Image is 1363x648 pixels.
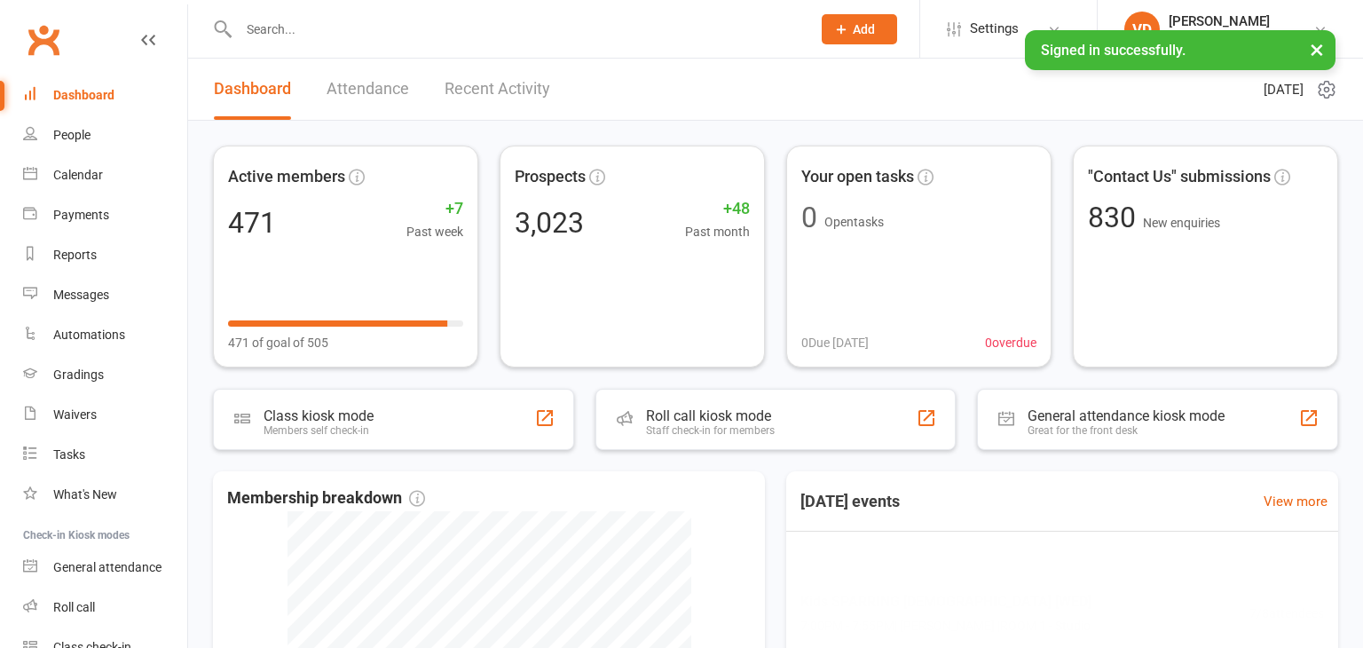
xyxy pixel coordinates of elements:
[23,395,187,435] a: Waivers
[800,589,1091,612] span: Kids SPARRING [DEMOGRAPHIC_DATA] [WED]
[264,407,374,424] div: Class kiosk mode
[23,75,187,115] a: Dashboard
[515,209,584,237] div: 3,023
[786,486,914,518] h3: [DATE] events
[685,196,750,222] span: +48
[327,59,409,120] a: Attendance
[1028,407,1225,424] div: General attendance kiosk mode
[646,407,775,424] div: Roll call kiosk mode
[646,424,775,437] div: Staff check-in for members
[1041,42,1186,59] span: Signed in successfully.
[23,355,187,395] a: Gradings
[53,168,103,182] div: Calendar
[227,486,425,511] span: Membership breakdown
[228,164,345,190] span: Active members
[214,59,291,120] a: Dashboard
[53,208,109,222] div: Payments
[53,248,97,262] div: Reports
[1301,30,1333,68] button: ×
[822,14,897,44] button: Add
[406,222,463,241] span: Past week
[23,115,187,155] a: People
[53,128,91,142] div: People
[801,203,817,232] div: 0
[23,155,187,195] a: Calendar
[800,616,1091,636] span: 7:00PM - 7:55PM | [PERSON_NAME] | ROOM 1 - Studio
[801,333,869,352] span: 0 Due [DATE]
[23,195,187,235] a: Payments
[1028,424,1225,437] div: Great for the front desk
[53,487,117,502] div: What's New
[233,17,799,42] input: Search...
[445,59,550,120] a: Recent Activity
[1124,12,1160,47] div: VD
[23,588,187,628] a: Roll call
[53,560,162,574] div: General attendance
[406,196,463,222] span: +7
[228,209,276,237] div: 471
[1264,79,1304,100] span: [DATE]
[23,475,187,515] a: What's New
[1169,13,1270,29] div: [PERSON_NAME]
[21,18,66,62] a: Clubworx
[1249,603,1324,622] span: 7 / 8 attendees
[1143,216,1220,230] span: New enquiries
[515,164,586,190] span: Prospects
[985,333,1036,352] span: 0 overdue
[970,9,1019,49] span: Settings
[23,275,187,315] a: Messages
[685,222,750,241] span: Past month
[23,548,187,588] a: General attendance kiosk mode
[1264,491,1328,512] a: View more
[23,435,187,475] a: Tasks
[801,164,914,190] span: Your open tasks
[53,88,114,102] div: Dashboard
[53,407,97,422] div: Waivers
[53,328,125,342] div: Automations
[1088,201,1143,234] span: 830
[53,600,95,614] div: Roll call
[1169,29,1270,45] div: Fife Kickboxing
[53,367,104,382] div: Gradings
[23,315,187,355] a: Automations
[228,333,328,352] span: 471 of goal of 505
[53,447,85,462] div: Tasks
[1088,164,1271,190] span: "Contact Us" submissions
[23,235,187,275] a: Reports
[824,215,884,229] span: Open tasks
[853,22,875,36] span: Add
[264,424,374,437] div: Members self check-in
[53,288,109,302] div: Messages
